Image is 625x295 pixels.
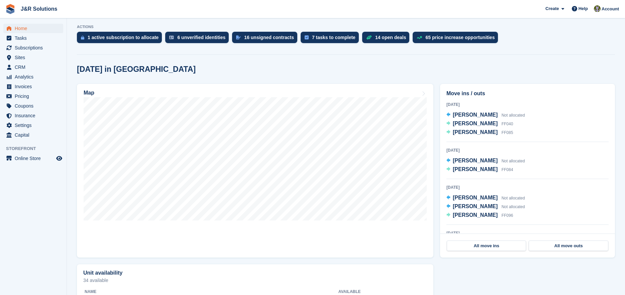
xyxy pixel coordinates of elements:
[453,203,498,209] span: [PERSON_NAME]
[88,35,159,40] div: 1 active subscription to allocate
[3,43,63,52] a: menu
[425,35,495,40] div: 65 price increase opportunities
[446,202,525,211] a: [PERSON_NAME] Not allocated
[15,33,55,43] span: Tasks
[502,159,525,163] span: Not allocated
[453,129,498,135] span: [PERSON_NAME]
[502,167,513,172] span: FF084
[236,35,241,39] img: contract_signature_icon-13c848040528278c33f63329250d36e43548de30e8caae1d1a13099fd9432cc5.svg
[15,101,55,111] span: Coupons
[446,194,525,202] a: [PERSON_NAME] Not allocated
[446,184,609,190] div: [DATE]
[169,35,174,39] img: verify_identity-adf6edd0f0f0b5bbfe63781bf79b02c33cf7c696d77639b501bdc392416b5a36.svg
[15,24,55,33] span: Home
[413,32,501,46] a: 65 price increase opportunities
[83,270,122,276] h2: Unit availability
[55,154,63,162] a: Preview store
[594,5,601,12] img: Chris Dell
[3,154,63,163] a: menu
[15,62,55,72] span: CRM
[446,165,513,174] a: [PERSON_NAME] FF084
[232,32,301,46] a: 16 unsigned contracts
[446,157,525,165] a: [PERSON_NAME] Not allocated
[502,113,525,118] span: Not allocated
[446,211,513,220] a: [PERSON_NAME] FF096
[3,101,63,111] a: menu
[362,32,413,46] a: 14 open deals
[15,53,55,62] span: Sites
[15,82,55,91] span: Invoices
[3,33,63,43] a: menu
[15,43,55,52] span: Subscriptions
[312,35,355,40] div: 7 tasks to complete
[529,241,608,251] a: All move outs
[579,5,588,12] span: Help
[77,84,433,258] a: Map
[3,111,63,120] a: menu
[15,121,55,130] span: Settings
[453,121,498,126] span: [PERSON_NAME]
[3,53,63,62] a: menu
[177,35,225,40] div: 6 unverified identities
[453,112,498,118] span: [PERSON_NAME]
[3,121,63,130] a: menu
[15,154,55,163] span: Online Store
[15,92,55,101] span: Pricing
[453,166,498,172] span: [PERSON_NAME]
[502,196,525,200] span: Not allocated
[453,195,498,200] span: [PERSON_NAME]
[375,35,406,40] div: 14 open deals
[6,145,67,152] span: Storefront
[305,35,309,39] img: task-75834270c22a3079a89374b754ae025e5fb1db73e45f91037f5363f120a921f8.svg
[18,3,60,14] a: J&R Solutions
[366,35,372,40] img: deal-1b604bf984904fb50ccaf53a9ad4b4a5d6e5aea283cecdc64d6e3604feb123c2.svg
[446,230,609,236] div: [DATE]
[81,35,84,40] img: active_subscription_to_allocate_icon-d502201f5373d7db506a760aba3b589e785aa758c864c3986d89f69b8ff3...
[502,122,513,126] span: FF040
[502,130,513,135] span: FF085
[446,111,525,120] a: [PERSON_NAME] Not allocated
[15,130,55,140] span: Capital
[453,212,498,218] span: [PERSON_NAME]
[244,35,294,40] div: 16 unsigned contracts
[502,213,513,218] span: FF096
[15,72,55,82] span: Analytics
[502,204,525,209] span: Not allocated
[446,102,609,108] div: [DATE]
[77,25,615,29] p: ACTIONS
[446,147,609,153] div: [DATE]
[446,120,513,128] a: [PERSON_NAME] FF040
[602,6,619,12] span: Account
[3,62,63,72] a: menu
[3,72,63,82] a: menu
[15,111,55,120] span: Insurance
[77,32,165,46] a: 1 active subscription to allocate
[3,82,63,91] a: menu
[83,278,427,283] p: 34 available
[3,130,63,140] a: menu
[165,32,232,46] a: 6 unverified identities
[453,158,498,163] span: [PERSON_NAME]
[84,90,94,96] h2: Map
[446,90,609,98] h2: Move ins / outs
[447,241,526,251] a: All move ins
[446,128,513,137] a: [PERSON_NAME] FF085
[545,5,559,12] span: Create
[77,65,196,74] h2: [DATE] in [GEOGRAPHIC_DATA]
[3,92,63,101] a: menu
[301,32,362,46] a: 7 tasks to complete
[3,24,63,33] a: menu
[5,4,15,14] img: stora-icon-8386f47178a22dfd0bd8f6a31ec36ba5ce8667c1dd55bd0f319d3a0aa187defe.svg
[417,36,422,39] img: price_increase_opportunities-93ffe204e8149a01c8c9dc8f82e8f89637d9d84a8eef4429ea346261dce0b2c0.svg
